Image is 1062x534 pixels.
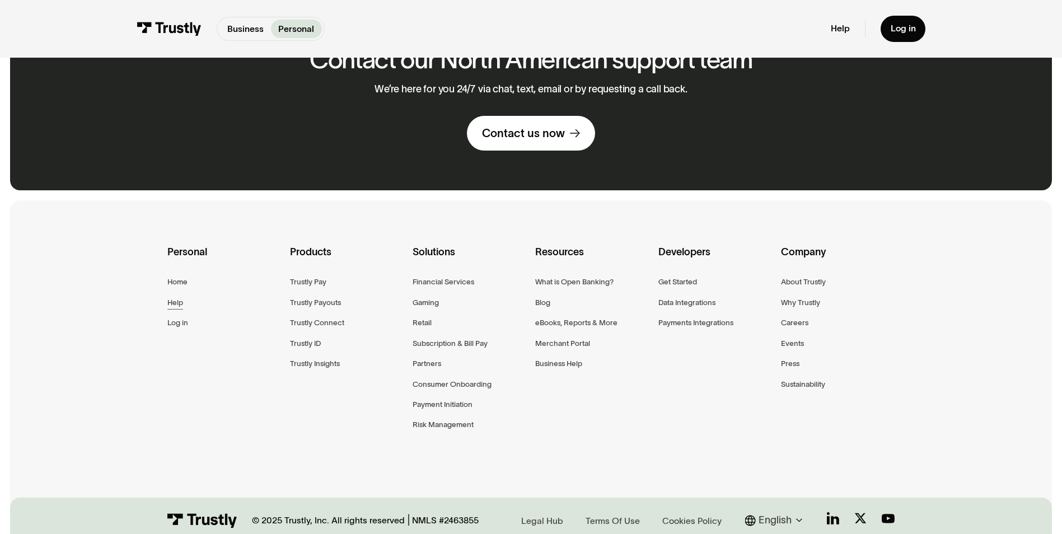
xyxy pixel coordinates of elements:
[375,83,687,95] p: We’re here for you 24/7 via chat, text, email or by requesting a call back.
[745,513,807,528] div: English
[518,513,567,528] a: Legal Hub
[535,244,649,275] div: Resources
[227,22,264,36] p: Business
[412,515,479,526] div: NMLS #2463855
[413,244,526,275] div: Solutions
[413,398,472,411] a: Payment Initiation
[219,20,271,38] a: Business
[781,244,895,275] div: Company
[167,513,237,528] img: Trustly Logo
[831,23,850,34] a: Help
[290,357,340,370] a: Trustly Insights
[290,244,404,275] div: Products
[781,275,826,288] a: About Trustly
[781,357,799,370] a: Press
[413,337,488,350] a: Subscription & Bill Pay
[137,22,202,36] img: Trustly Logo
[781,296,820,309] a: Why Trustly
[535,357,582,370] a: Business Help
[252,515,405,526] div: © 2025 Trustly, Inc. All rights reserved
[781,337,804,350] a: Events
[413,275,474,288] a: Financial Services
[290,275,326,288] a: Trustly Pay
[167,296,183,309] a: Help
[413,316,432,329] a: Retail
[167,275,188,288] a: Home
[467,116,595,151] a: Contact us now
[408,513,410,528] div: |
[521,515,563,527] div: Legal Hub
[658,513,725,528] a: Cookies Policy
[582,513,644,528] a: Terms Of Use
[271,20,322,38] a: Personal
[891,23,916,34] div: Log in
[278,22,314,36] p: Personal
[881,16,926,42] a: Log in
[781,378,825,391] a: Sustainability
[290,316,344,329] a: Trustly Connect
[759,513,792,528] div: English
[586,515,640,527] div: Terms Of Use
[658,275,697,288] a: Get Started
[482,126,565,140] div: Contact us now
[658,244,772,275] div: Developers
[413,378,492,391] a: Consumer Onboarding
[167,316,188,329] a: Log in
[413,418,474,431] a: Risk Management
[167,244,281,275] div: Personal
[535,316,617,329] a: eBooks, Reports & More
[413,357,441,370] a: Partners
[781,316,808,329] a: Careers
[535,296,550,309] a: Blog
[290,337,321,350] a: Trustly ID
[535,275,614,288] a: What is Open Banking?
[658,316,733,329] a: Payments Integrations
[658,296,715,309] a: Data Integrations
[290,296,341,309] a: Trustly Payouts
[535,337,590,350] a: Merchant Portal
[413,296,439,309] a: Gaming
[310,46,752,73] h2: Contact our North American support team
[662,515,722,527] div: Cookies Policy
